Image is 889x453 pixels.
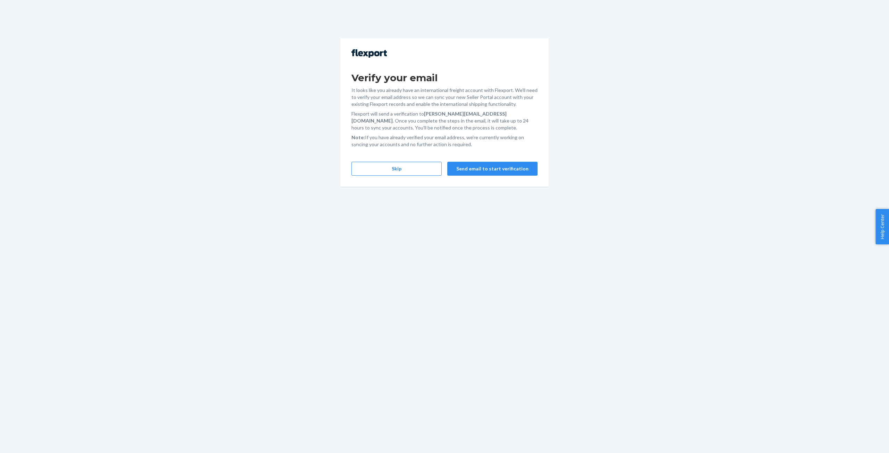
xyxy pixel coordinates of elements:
p: If you have already verified your email address, we're currently working on syncing your accounts... [351,134,538,148]
button: Help Center [875,209,889,244]
p: Flexport will send a verification to . Once you complete the steps in the email, it will take up ... [351,110,538,131]
button: Skip [351,162,442,176]
strong: Note: [351,134,365,140]
h1: Verify your email [351,72,538,84]
button: Send email to start verification [447,162,538,176]
strong: [PERSON_NAME][EMAIL_ADDRESS][DOMAIN_NAME] [351,111,507,124]
img: Flexport logo [351,49,387,58]
p: It looks like you already have an international freight account with Flexport. We'll need to veri... [351,87,538,108]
